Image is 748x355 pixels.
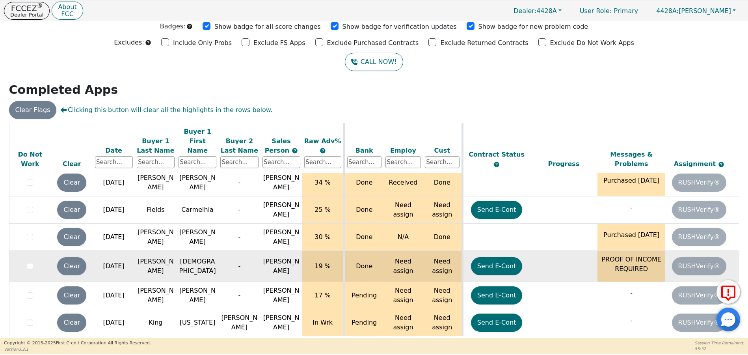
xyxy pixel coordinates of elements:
[93,224,135,251] td: [DATE]
[423,169,462,196] td: Done
[347,146,382,155] div: Bank
[599,289,663,298] p: -
[177,224,218,251] td: [PERSON_NAME]
[218,282,260,309] td: -
[218,251,260,282] td: -
[177,309,218,336] td: [US_STATE]
[599,255,663,274] p: PROOF OF INCOME REQUIRED
[218,196,260,224] td: -
[327,38,419,48] p: Exclude Purchased Contracts
[469,151,525,158] span: Contract Status
[263,287,300,304] span: [PERSON_NAME]
[314,262,331,270] span: 19 %
[179,127,216,155] div: Buyer 1 First Name
[265,137,292,154] span: Sales Person
[57,201,86,219] button: Clear
[344,169,383,196] td: Done
[314,233,331,241] span: 30 %
[344,251,383,282] td: Done
[179,156,216,168] input: Search...
[57,314,86,332] button: Clear
[425,146,460,155] div: Cust
[11,150,49,169] div: Do Not Work
[57,174,86,192] button: Clear
[218,224,260,251] td: -
[580,7,612,15] span: User Role :
[263,201,300,218] span: [PERSON_NAME]
[599,230,663,240] p: Purchased [DATE]
[345,53,403,71] a: CALL NOW!
[505,5,570,17] a: Dealer:4428A
[440,38,528,48] p: Exclude Returned Contracts
[599,176,663,185] p: Purchased [DATE]
[10,12,43,17] p: Dealer Portal
[93,282,135,309] td: [DATE]
[344,309,383,336] td: Pending
[93,196,135,224] td: [DATE]
[383,251,423,282] td: Need assign
[478,22,588,32] p: Show badge for new problem code
[514,7,536,15] span: Dealer:
[135,196,177,224] td: Fields
[471,286,523,305] button: Send E-Cont
[93,251,135,282] td: [DATE]
[137,156,175,168] input: Search...
[253,38,305,48] p: Exclude FS Apps
[383,224,423,251] td: N/A
[674,160,718,168] span: Assignment
[383,169,423,196] td: Received
[177,282,218,309] td: [PERSON_NAME]
[93,169,135,196] td: [DATE]
[314,206,331,213] span: 25 %
[385,156,421,168] input: Search...
[60,105,272,115] span: Clicking this button will clear all the highlights in the rows below.
[572,3,646,19] p: Primary
[385,146,421,155] div: Employ
[263,314,300,331] span: [PERSON_NAME]
[218,309,260,336] td: [PERSON_NAME]
[177,169,218,196] td: [PERSON_NAME]
[263,258,300,275] span: [PERSON_NAME]
[218,169,260,196] td: -
[177,196,218,224] td: Carmelhia
[263,174,300,191] span: [PERSON_NAME]
[599,150,663,169] div: Messages & Problems
[383,196,423,224] td: Need assign
[220,156,258,168] input: Search...
[108,340,151,346] span: All Rights Reserved.
[313,319,333,326] span: In Wrk
[344,224,383,251] td: Done
[550,38,634,48] p: Exclude Do Not Work Apps
[342,22,457,32] p: Show badge for verification updates
[4,340,151,347] p: Copyright © 2015- 2025 First Credit Corporation.
[471,201,523,219] button: Send E-Cont
[383,282,423,309] td: Need assign
[220,136,258,155] div: Buyer 2 Last Name
[648,5,744,17] a: 4428A:[PERSON_NAME]
[9,101,57,119] button: Clear Flags
[160,22,186,31] p: Badges:
[58,11,76,17] p: FCC
[383,309,423,336] td: Need assign
[57,286,86,305] button: Clear
[52,2,83,20] button: AboutFCC
[572,3,646,19] a: User Role: Primary
[262,156,300,168] input: Search...
[4,2,50,20] button: FCCEZ®Dealer Portal
[423,309,462,336] td: Need assign
[137,136,175,155] div: Buyer 1 Last Name
[37,2,43,9] sup: ®
[10,4,43,12] p: FCCEZ
[314,291,331,299] span: 17 %
[57,228,86,246] button: Clear
[423,196,462,224] td: Need assign
[656,7,679,15] span: 4428A:
[314,179,331,186] span: 34 %
[9,83,118,97] strong: Completed Apps
[347,156,382,168] input: Search...
[532,159,596,169] div: Progress
[53,159,91,169] div: Clear
[135,169,177,196] td: [PERSON_NAME]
